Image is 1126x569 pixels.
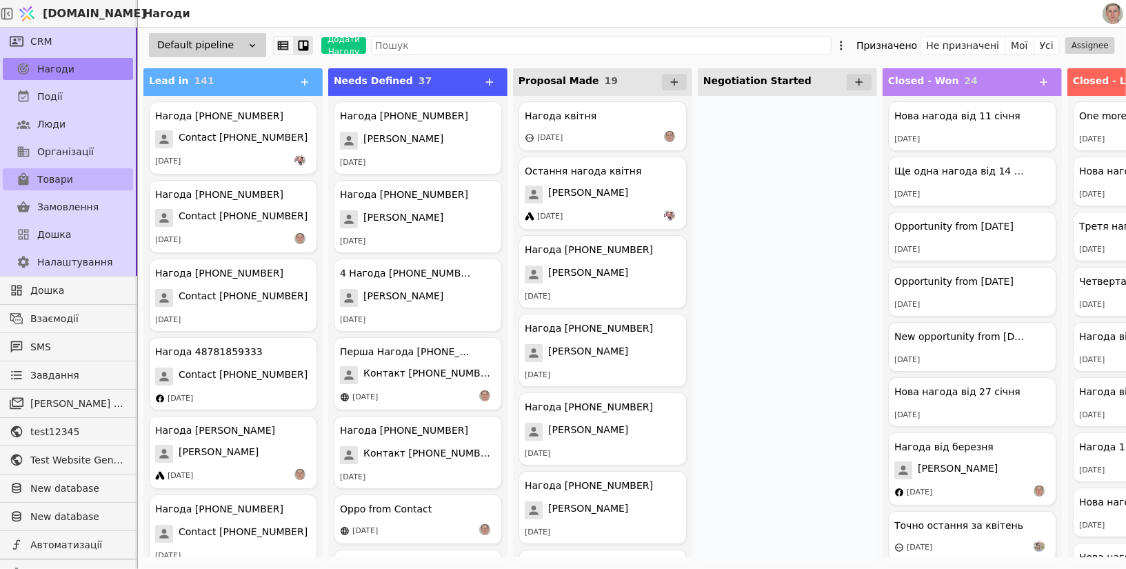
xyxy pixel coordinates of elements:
div: Нова нагода від 11 січня[DATE] [888,101,1056,151]
div: [DATE] [352,392,378,403]
a: [DOMAIN_NAME] [14,1,138,27]
a: Дошка [3,223,133,246]
div: Нагода [PHONE_NUMBER] [155,109,283,123]
div: Opportunity from [DATE] [894,274,1014,289]
div: Ще одна нагода від 14 січня[DATE] [888,157,1056,206]
div: [DATE] [1079,355,1105,366]
a: Автоматизації [3,534,133,556]
a: Завдання [3,364,133,386]
div: [DATE] [894,244,920,256]
div: Точно остання за квітень [894,519,1023,533]
div: Oppo from Contact[DATE]РS [334,495,502,544]
div: [DATE] [537,211,563,223]
img: 1560949290925-CROPPED-IMG_0201-2-.jpg [1103,3,1123,24]
span: Closed - Won [888,75,959,86]
span: 24 [965,75,978,86]
div: [DATE] [340,157,365,169]
span: Товари [37,172,73,187]
span: Замовлення [37,200,99,214]
span: [PERSON_NAME] [918,461,998,479]
div: [DATE] [894,410,920,421]
input: Пошук [372,36,832,55]
div: Opportunity from [DATE][DATE] [888,267,1056,317]
span: [PERSON_NAME] [548,501,628,519]
h2: Нагоди [138,6,190,22]
div: [DATE] [1079,189,1105,201]
div: Нагода [PHONE_NUMBER] [525,479,653,493]
div: Нагода [PHONE_NUMBER][PERSON_NAME][DATE] [519,314,687,387]
div: Остання нагода квітня[PERSON_NAME][DATE]Хр [519,157,687,230]
img: РS [294,233,305,244]
img: Хр [294,154,305,166]
span: [PERSON_NAME] [363,289,443,307]
div: [DATE] [1079,520,1105,532]
a: Товари [3,168,133,190]
div: [DATE] [894,355,920,366]
img: facebook.svg [894,488,904,497]
div: Нагода [PHONE_NUMBER][PERSON_NAME][DATE] [519,392,687,466]
span: [PERSON_NAME] [363,210,443,228]
div: Default pipeline [149,33,266,57]
div: [DATE] [1079,465,1105,477]
span: CRM [30,34,52,49]
a: Test Website General template [3,449,133,471]
a: CRM [3,30,133,52]
img: other.svg [525,133,534,143]
a: Налаштування [3,251,133,273]
img: online-store.svg [340,526,350,536]
div: [DATE] [1079,299,1105,311]
a: New database [3,506,133,528]
div: Точно остання за квітень[DATE]AS [888,511,1056,561]
span: [PERSON_NAME] розсилки [30,397,126,411]
div: Нагода квітня [525,109,596,123]
div: Нагода від березня[PERSON_NAME][DATE]РS [888,432,1056,506]
div: [DATE] [525,291,550,303]
div: Нагода [PHONE_NUMBER] [525,321,653,336]
div: Нагода квітня[DATE]РS [519,101,687,151]
div: 4 Нагода [PHONE_NUMBER][PERSON_NAME][DATE] [334,259,502,332]
button: Мої [1005,36,1034,55]
span: Взаємодії [30,312,126,326]
button: Не призначені [921,36,1005,55]
div: Нагода [PHONE_NUMBER] [525,400,653,415]
div: Нагода [PHONE_NUMBER][PERSON_NAME][DATE] [519,471,687,544]
span: Negotiation Started [703,75,812,86]
img: Хр [664,210,675,221]
span: Дошка [30,283,126,298]
div: Нагода [PHONE_NUMBER] [340,423,468,438]
a: Дошка [3,279,133,301]
div: [DATE] [907,542,932,554]
a: New database [3,477,133,499]
a: [PERSON_NAME] розсилки [3,392,133,415]
img: РS [479,390,490,401]
div: Нагода [PHONE_NUMBER] [525,243,653,257]
div: Нагода [PHONE_NUMBER]Contact [PHONE_NUMBER][DATE] [149,259,317,332]
span: Test Website General template [30,453,126,468]
img: facebook.svg [155,394,165,403]
span: Lead in [149,75,189,86]
span: Proposal Made [519,75,599,86]
a: Організації [3,141,133,163]
div: [DATE] [352,526,378,537]
div: Нагода 48781859333 [155,345,263,359]
span: Needs Defined [334,75,413,86]
button: Усі [1034,36,1059,55]
img: Logo [17,1,37,27]
div: Opportunity from [DATE][DATE] [888,212,1056,261]
a: Події [3,86,133,108]
div: 4 Нагода [PHONE_NUMBER] [340,266,471,281]
div: [DATE] [168,470,193,482]
button: Додати Нагоду [321,37,366,54]
img: AS [1034,541,1045,552]
a: Взаємодії [3,308,133,330]
div: [DATE] [340,236,365,248]
span: [PERSON_NAME] [548,423,628,441]
div: Нагода 48781859333Contact [PHONE_NUMBER][DATE] [149,337,317,410]
div: [DATE] [340,315,365,326]
img: google-ads.svg [155,471,165,481]
img: РS [1034,486,1045,497]
div: Нагода [PHONE_NUMBER] [155,266,283,281]
span: Нагоди [37,62,74,77]
span: SMS [30,340,126,355]
div: Перша Нагода [PHONE_NUMBER] [340,345,471,359]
